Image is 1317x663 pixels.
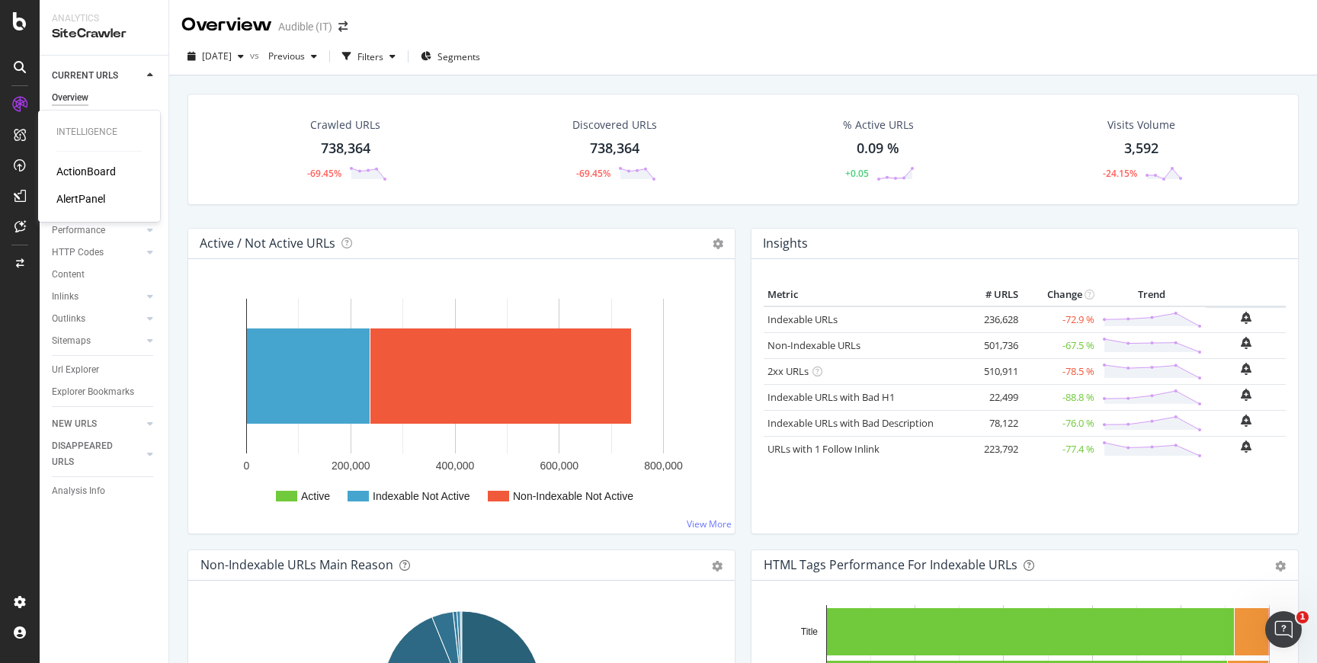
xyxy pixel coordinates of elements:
div: Visits Volume [1107,117,1175,133]
div: bell-plus [1241,363,1251,375]
div: Sitemaps [52,333,91,349]
text: Non-Indexable Not Active [513,490,633,502]
a: CURRENT URLS [52,68,143,84]
div: -69.45% [576,167,610,180]
h4: Insights [763,233,808,254]
div: Explorer Bookmarks [52,384,134,400]
text: Active [301,490,330,502]
td: -88.8 % [1022,384,1098,410]
div: Analysis Info [52,483,105,499]
div: Discovered URLs [572,117,657,133]
a: NEW URLS [52,416,143,432]
a: Sitemaps [52,333,143,349]
a: Outlinks [52,311,143,327]
text: 200,000 [332,460,370,472]
a: Content [52,267,158,283]
td: -72.9 % [1022,306,1098,333]
iframe: Intercom live chat [1265,611,1302,648]
div: CURRENT URLS [52,68,118,84]
div: 738,364 [590,139,639,159]
div: Analytics [52,12,156,25]
div: 0.09 % [857,139,899,159]
button: Previous [262,44,323,69]
div: -69.45% [307,167,341,180]
th: # URLS [961,283,1022,306]
td: 78,122 [961,410,1022,436]
text: Title [801,626,819,637]
div: bell-plus [1241,389,1251,401]
div: Overview [52,90,88,106]
div: Overview [181,12,272,38]
div: Filters [357,50,383,63]
button: Filters [336,44,402,69]
td: -78.5 % [1022,358,1098,384]
text: 400,000 [436,460,475,472]
td: -76.0 % [1022,410,1098,436]
div: % Active URLs [843,117,914,133]
div: SiteCrawler [52,25,156,43]
td: 236,628 [961,306,1022,333]
div: HTML Tags Performance for Indexable URLs [764,557,1017,572]
a: Url Explorer [52,362,158,378]
td: 501,736 [961,332,1022,358]
th: Trend [1098,283,1206,306]
span: 1 [1296,611,1309,623]
div: gear [712,561,723,572]
div: DISAPPEARED URLS [52,438,129,470]
div: bell-plus [1241,440,1251,453]
div: Audible (IT) [278,19,332,34]
div: bell-plus [1241,312,1251,324]
a: AlertPanel [56,191,105,207]
span: vs [250,49,262,62]
a: HTTP Codes [52,245,143,261]
div: +0.05 [845,167,869,180]
td: 223,792 [961,436,1022,462]
a: 2xx URLs [767,364,809,378]
text: 600,000 [540,460,578,472]
span: Segments [437,50,480,63]
div: 738,364 [321,139,370,159]
a: Analysis Info [52,483,158,499]
div: bell-plus [1241,337,1251,349]
td: 22,499 [961,384,1022,410]
h4: Active / Not Active URLs [200,233,335,254]
div: Outlinks [52,311,85,327]
div: Crawled URLs [310,117,380,133]
div: gear [1275,561,1286,572]
th: Metric [764,283,961,306]
a: Performance [52,223,143,239]
a: URLs with 1 Follow Inlink [767,442,880,456]
a: Explorer Bookmarks [52,384,158,400]
div: Intelligence [56,126,142,139]
div: Content [52,267,85,283]
div: Performance [52,223,105,239]
a: Non-Indexable URLs [767,338,860,352]
div: HTTP Codes [52,245,104,261]
text: Indexable Not Active [373,490,470,502]
span: Previous [262,50,305,62]
div: NEW URLS [52,416,97,432]
a: Inlinks [52,289,143,305]
div: bell-plus [1241,415,1251,427]
th: Change [1022,283,1098,306]
span: 2025 Aug. 30th [202,50,232,62]
a: Indexable URLs with Bad H1 [767,390,895,404]
a: Indexable URLs [767,312,838,326]
a: ActionBoard [56,164,116,179]
a: View More [687,517,732,530]
div: Url Explorer [52,362,99,378]
a: Indexable URLs with Bad Description [767,416,934,430]
div: -24.15% [1103,167,1137,180]
div: Inlinks [52,289,79,305]
td: 510,911 [961,358,1022,384]
button: [DATE] [181,44,250,69]
button: Segments [415,44,486,69]
svg: A chart. [200,283,723,521]
div: arrow-right-arrow-left [338,21,348,32]
a: DISAPPEARED URLS [52,438,143,470]
text: 0 [244,460,250,472]
text: 800,000 [644,460,683,472]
